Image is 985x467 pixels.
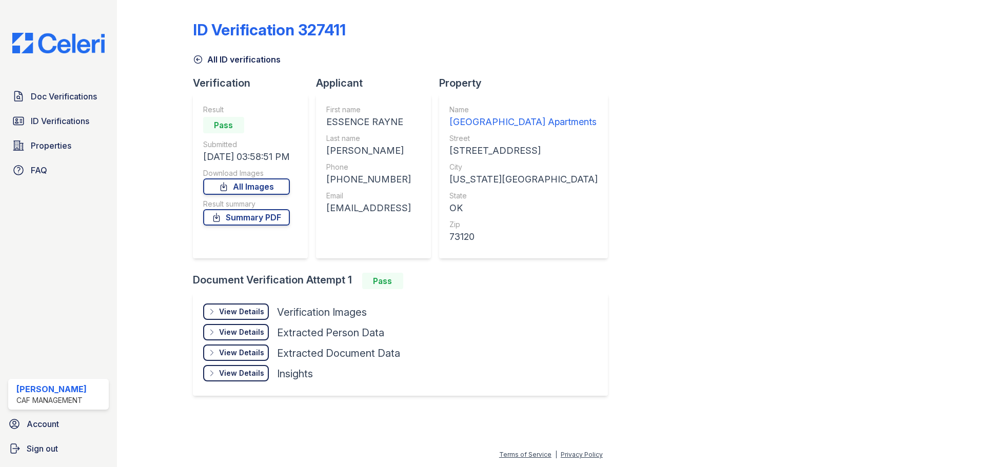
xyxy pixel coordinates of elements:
[193,21,346,39] div: ID Verification 327411
[16,383,87,395] div: [PERSON_NAME]
[499,451,551,458] a: Terms of Service
[193,53,281,66] a: All ID verifications
[219,348,264,358] div: View Details
[31,115,89,127] span: ID Verifications
[449,144,598,158] div: [STREET_ADDRESS]
[4,414,113,434] a: Account
[449,133,598,144] div: Street
[203,105,290,115] div: Result
[203,168,290,178] div: Download Images
[449,230,598,244] div: 73120
[326,172,411,187] div: [PHONE_NUMBER]
[555,451,557,458] div: |
[449,172,598,187] div: [US_STATE][GEOGRAPHIC_DATA]
[449,115,598,129] div: [GEOGRAPHIC_DATA] Apartments
[316,76,439,90] div: Applicant
[203,178,290,195] a: All Images
[31,90,97,103] span: Doc Verifications
[8,160,109,180] a: FAQ
[203,117,244,133] div: Pass
[449,105,598,129] a: Name [GEOGRAPHIC_DATA] Apartments
[326,144,411,158] div: [PERSON_NAME]
[219,368,264,378] div: View Details
[362,273,403,289] div: Pass
[219,327,264,337] div: View Details
[193,273,616,289] div: Document Verification Attempt 1
[449,219,598,230] div: Zip
[203,139,290,150] div: Submitted
[277,367,313,381] div: Insights
[8,111,109,131] a: ID Verifications
[326,162,411,172] div: Phone
[4,33,113,53] img: CE_Logo_Blue-a8612792a0a2168367f1c8372b55b34899dd931a85d93a1a3d3e32e68fde9ad4.png
[326,133,411,144] div: Last name
[27,418,59,430] span: Account
[31,164,47,176] span: FAQ
[449,201,598,215] div: OK
[449,191,598,201] div: State
[193,76,316,90] div: Verification
[326,191,411,201] div: Email
[439,76,616,90] div: Property
[326,115,411,129] div: ESSENCE RAYNE
[203,150,290,164] div: [DATE] 03:58:51 PM
[277,305,367,319] div: Verification Images
[203,199,290,209] div: Result summary
[8,86,109,107] a: Doc Verifications
[219,307,264,317] div: View Details
[326,201,411,215] div: [EMAIL_ADDRESS]
[16,395,87,405] div: CAF Management
[326,105,411,115] div: First name
[203,209,290,226] a: Summary PDF
[277,326,384,340] div: Extracted Person Data
[8,135,109,156] a: Properties
[4,438,113,459] a: Sign out
[27,442,58,455] span: Sign out
[449,162,598,172] div: City
[561,451,603,458] a: Privacy Policy
[31,139,71,152] span: Properties
[277,346,400,360] div: Extracted Document Data
[449,105,598,115] div: Name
